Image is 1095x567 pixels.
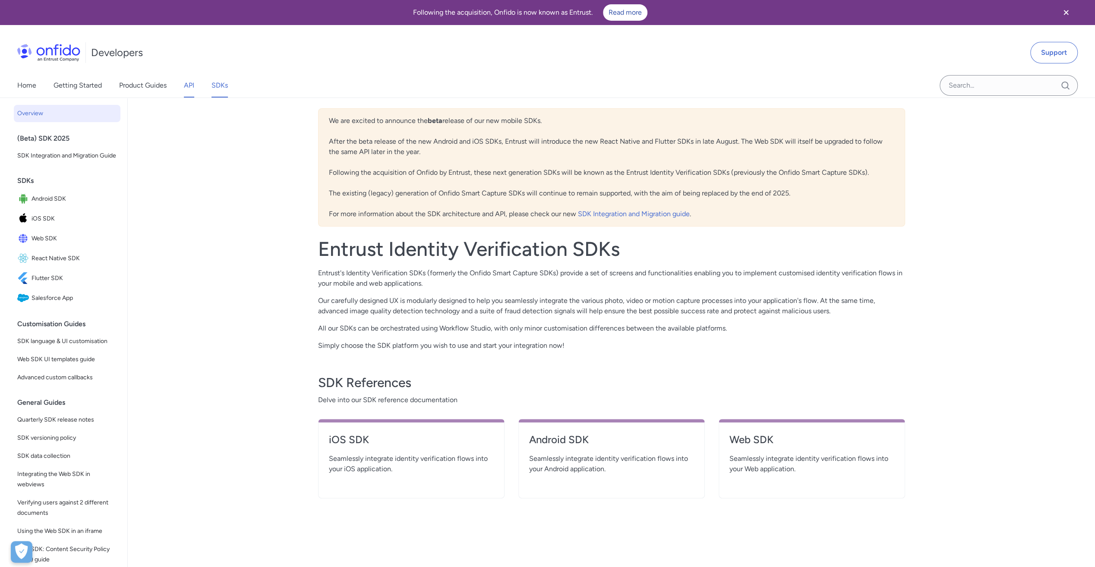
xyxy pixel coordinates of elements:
div: We are excited to announce the release of our new mobile SDKs. After the beta release of the new ... [318,108,905,227]
a: IconFlutter SDKFlutter SDK [14,269,120,288]
a: IconiOS SDKiOS SDK [14,209,120,228]
a: Advanced custom callbacks [14,369,120,386]
span: Web SDK [32,233,117,245]
a: SDK language & UI customisation [14,333,120,350]
b: beta [428,117,442,125]
span: Salesforce App [32,292,117,304]
h4: Android SDK [529,433,694,447]
a: SDK data collection [14,447,120,465]
span: Web SDK: Content Security Policy (CSP) guide [17,544,117,565]
a: Integrating the Web SDK in webviews [14,466,120,493]
p: Simply choose the SDK platform you wish to use and start your integration now! [318,340,905,351]
a: IconWeb SDKWeb SDK [14,229,120,248]
span: Seamlessly integrate identity verification flows into your Android application. [529,454,694,474]
div: General Guides [17,394,124,411]
div: SDKs [17,172,124,189]
span: SDK Integration and Migration Guide [17,151,117,161]
a: Quarterly SDK release notes [14,411,120,428]
span: SDK versioning policy [17,433,117,443]
button: Open Preferences [11,541,32,563]
h4: iOS SDK [329,433,494,447]
img: IconSalesforce App [17,292,32,304]
a: SDK Integration and Migration guide [578,210,690,218]
div: Cookie Preferences [11,541,32,563]
a: Web SDK UI templates guide [14,351,120,368]
a: Product Guides [119,73,167,98]
div: Following the acquisition, Onfido is now known as Entrust. [10,4,1050,21]
span: Delve into our SDK reference documentation [318,395,905,405]
a: Overview [14,105,120,122]
img: IconFlutter SDK [17,272,32,284]
p: Entrust's Identity Verification SDKs (formerly the Onfido Smart Capture SDKs) provide a set of sc... [318,268,905,289]
span: Seamlessly integrate identity verification flows into your Web application. [729,454,894,474]
h3: SDK References [318,374,905,391]
img: IconAndroid SDK [17,193,32,205]
img: Onfido Logo [17,44,80,61]
span: Flutter SDK [32,272,117,284]
span: Web SDK UI templates guide [17,354,117,365]
div: Customisation Guides [17,315,124,333]
span: Seamlessly integrate identity verification flows into your iOS application. [329,454,494,474]
span: SDK language & UI customisation [17,336,117,346]
a: SDK Integration and Migration Guide [14,147,120,164]
svg: Close banner [1061,7,1071,18]
h4: Web SDK [729,433,894,447]
a: IconReact Native SDKReact Native SDK [14,249,120,268]
p: Our carefully designed UX is modularly designed to help you seamlessly integrate the various phot... [318,296,905,316]
img: IconiOS SDK [17,213,32,225]
a: SDKs [211,73,228,98]
span: Integrating the Web SDK in webviews [17,469,117,490]
div: (Beta) SDK 2025 [17,130,124,147]
a: IconAndroid SDKAndroid SDK [14,189,120,208]
a: iOS SDK [329,433,494,454]
a: IconSalesforce AppSalesforce App [14,289,120,308]
span: Quarterly SDK release notes [17,415,117,425]
h1: Developers [91,46,143,60]
img: IconReact Native SDK [17,252,32,265]
a: Read more [603,4,647,21]
span: SDK data collection [17,451,117,461]
span: Overview [17,108,117,119]
h1: Entrust Identity Verification SDKs [318,237,905,261]
a: Support [1030,42,1078,63]
a: Home [17,73,36,98]
a: API [184,73,194,98]
img: IconWeb SDK [17,233,32,245]
span: Advanced custom callbacks [17,372,117,383]
a: Verifying users against 2 different documents [14,494,120,522]
span: Verifying users against 2 different documents [17,498,117,518]
a: SDK versioning policy [14,429,120,447]
a: Using the Web SDK in an iframe [14,523,120,540]
span: Android SDK [32,193,117,205]
span: React Native SDK [32,252,117,265]
span: Using the Web SDK in an iframe [17,526,117,536]
a: Web SDK [729,433,894,454]
span: iOS SDK [32,213,117,225]
a: Getting Started [54,73,102,98]
input: Onfido search input field [940,75,1078,96]
p: All our SDKs can be orchestrated using Workflow Studio, with only minor customisation differences... [318,323,905,334]
a: Android SDK [529,433,694,454]
button: Close banner [1050,2,1082,23]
